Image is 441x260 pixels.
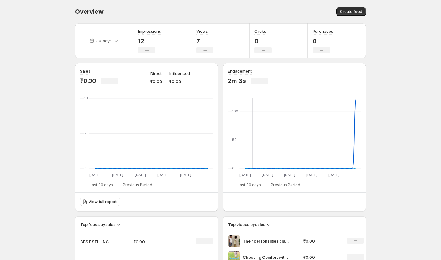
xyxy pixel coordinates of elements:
p: 30 days [96,38,112,44]
a: View full report [80,198,120,206]
p: ₹0.00 [150,78,162,85]
p: 12 [138,37,161,45]
text: 10 [84,96,88,100]
h3: Top feeds by sales [80,221,115,228]
text: [DATE] [89,173,101,177]
p: BEST SELLING [80,239,111,245]
h3: Sales [80,68,90,74]
text: 100 [232,109,238,113]
text: [DATE] [284,173,295,177]
span: Last 30 days [238,183,261,187]
p: Influenced [169,70,190,77]
p: 2m 3s [228,77,246,85]
p: 0 [254,37,272,45]
img: Their personalities clash but the fits always compliment Make your kids the coolest with blackeag... [228,235,240,247]
span: View full report [89,199,117,204]
span: Last 30 days [90,183,113,187]
p: 0 [313,37,333,45]
text: 0 [232,166,235,170]
p: ₹0.00 [169,78,190,85]
span: Create feed [340,9,362,14]
p: Their personalities clash but the fits always compliment Make your kids the coolest with blackeag... [243,238,289,244]
p: Direct [150,70,162,77]
h3: Top videos by sales [228,221,265,228]
text: [DATE] [306,173,318,177]
span: Previous Period [271,183,300,187]
text: 5 [84,131,86,135]
text: [DATE] [157,173,169,177]
h3: Clicks [254,28,266,34]
p: ₹0.00 [80,77,96,85]
p: 7 [196,37,213,45]
text: [DATE] [239,173,251,177]
text: 0 [84,166,87,170]
span: Previous Period [123,183,152,187]
text: [DATE] [180,173,191,177]
text: [DATE] [135,173,146,177]
p: ₹0.00 [134,239,177,245]
text: [DATE] [328,173,340,177]
span: Overview [75,8,103,15]
h3: Views [196,28,208,34]
text: [DATE] [262,173,273,177]
h3: Impressions [138,28,161,34]
text: [DATE] [112,173,123,177]
text: 50 [232,138,237,142]
h3: Purchases [313,28,333,34]
p: ₹0.00 [303,238,340,244]
button: Create feed [336,7,366,16]
h3: Engagement [228,68,252,74]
